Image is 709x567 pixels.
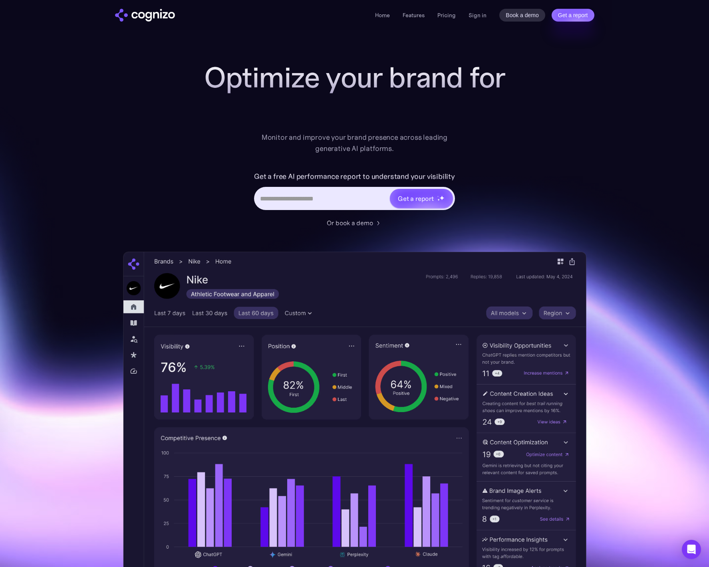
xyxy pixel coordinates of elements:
a: Get a report [552,9,594,22]
a: Pricing [437,12,456,19]
div: Open Intercom Messenger [682,540,701,559]
div: Get a report [398,194,434,203]
a: Get a reportstarstarstar [389,188,454,209]
a: Or book a demo [327,218,383,228]
a: Features [403,12,425,19]
form: Hero URL Input Form [254,170,455,214]
label: Get a free AI performance report to understand your visibility [254,170,455,183]
img: star [439,195,445,200]
img: star [437,196,439,197]
a: Book a demo [499,9,545,22]
div: Monitor and improve your brand presence across leading generative AI platforms. [256,132,453,154]
img: star [437,198,440,201]
a: Home [375,12,390,19]
div: Or book a demo [327,218,373,228]
h1: Optimize your brand for [195,61,514,93]
a: home [115,9,175,22]
a: Sign in [469,10,487,20]
img: cognizo logo [115,9,175,22]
